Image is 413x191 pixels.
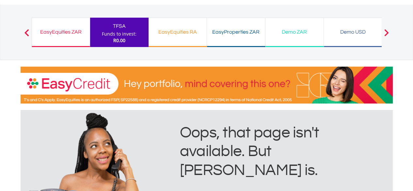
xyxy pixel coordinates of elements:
div: Demo USD [328,27,378,37]
span: Oops, that page isn't available. But [PERSON_NAME] is. [180,125,319,179]
span: R0.00 [113,37,125,43]
button: Previous [20,32,33,39]
button: Next [380,32,393,39]
img: EasyCredit Promotion Banner [21,67,393,103]
div: EasyEquities ZAR [36,27,86,37]
div: Funds to invest: [102,31,136,37]
div: Demo ZAR [269,27,320,37]
div: EasyProperties ZAR [211,27,261,37]
div: EasyEquities RA [152,27,203,37]
div: TFSA [94,22,145,31]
